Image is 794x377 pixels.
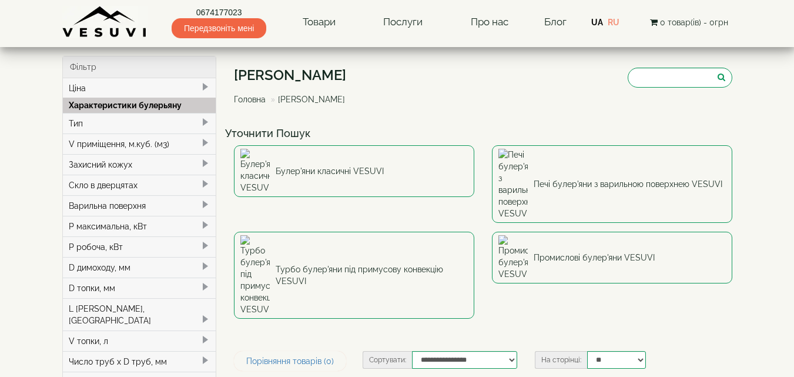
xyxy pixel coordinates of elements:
a: 0674177023 [172,6,266,18]
div: P максимальна, кВт [63,216,216,236]
a: Послуги [371,9,434,36]
span: 0 товар(ів) - 0грн [660,18,728,27]
img: Турбо булер'яни під примусову конвекцію VESUVI [240,235,270,315]
div: Ціна [63,78,216,98]
a: Турбо булер'яни під примусову конвекцію VESUVI Турбо булер'яни під примусову конвекцію VESUVI [234,232,474,319]
img: Булер'яни класичні VESUVI [240,149,270,193]
div: Характеристики булерьяну [63,98,216,113]
img: Печі булер'яни з варильною поверхнею VESUVI [498,149,528,219]
button: 0 товар(ів) - 0грн [646,16,732,29]
a: Промислові булер'яни VESUVI Промислові булер'яни VESUVI [492,232,732,283]
div: Варильна поверхня [63,195,216,216]
a: Про нас [459,9,520,36]
img: Промислові булер'яни VESUVI [498,235,528,280]
div: P робоча, кВт [63,236,216,257]
label: На сторінці: [535,351,587,369]
div: L [PERSON_NAME], [GEOGRAPHIC_DATA] [63,298,216,331]
li: [PERSON_NAME] [268,94,345,105]
a: RU [608,18,619,27]
a: Печі булер'яни з варильною поверхнею VESUVI Печі булер'яни з варильною поверхнею VESUVI [492,145,732,223]
a: UA [591,18,603,27]
div: D топки, мм [63,278,216,298]
img: Завод VESUVI [62,6,148,38]
a: Булер'яни класичні VESUVI Булер'яни класичні VESUVI [234,145,474,197]
h4: Уточнити Пошук [225,128,741,139]
div: Число труб x D труб, мм [63,351,216,372]
div: Фільтр [63,56,216,78]
a: Товари [291,9,347,36]
a: Головна [234,95,266,104]
div: Скло в дверцятах [63,175,216,195]
div: Захисний кожух [63,154,216,175]
span: Передзвоніть мені [172,18,266,38]
div: Тип [63,113,216,134]
label: Сортувати: [363,351,412,369]
a: Порівняння товарів (0) [234,351,346,371]
div: V приміщення, м.куб. (м3) [63,134,216,154]
div: D димоходу, мм [63,257,216,278]
div: V топки, л [63,331,216,351]
h1: [PERSON_NAME] [234,68,354,83]
a: Блог [544,16,567,28]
